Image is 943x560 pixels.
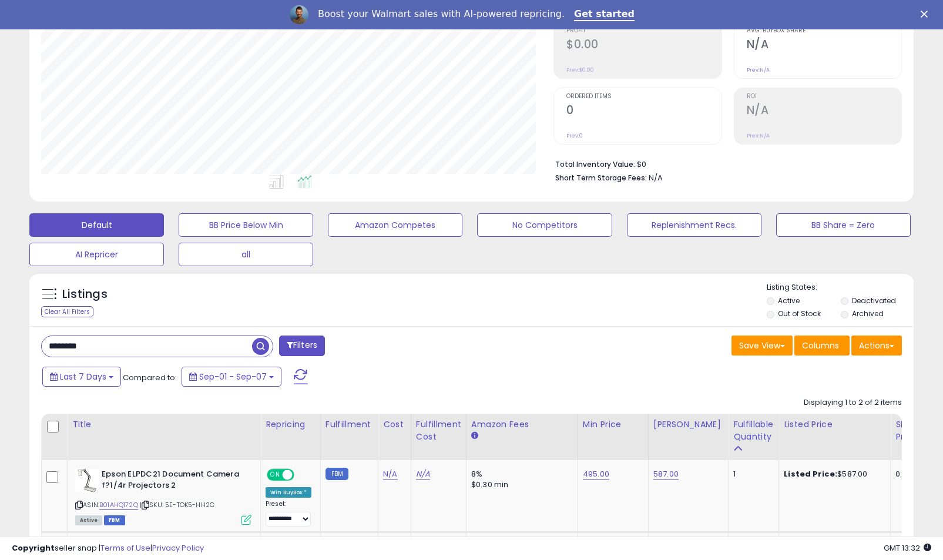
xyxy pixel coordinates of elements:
small: Prev: $0.00 [566,66,594,73]
span: 2025-09-17 13:32 GMT [884,542,931,554]
span: Columns [802,340,839,351]
div: Ship Price [895,418,919,443]
a: 495.00 [583,468,609,480]
a: N/A [416,468,430,480]
small: FBM [325,468,348,480]
h2: N/A [747,38,901,53]
a: Privacy Policy [152,542,204,554]
div: 0.00 [895,469,915,479]
label: Out of Stock [778,308,821,318]
button: Last 7 Days [42,367,121,387]
div: Fulfillment [325,418,373,431]
div: Repricing [266,418,316,431]
b: Epson ELPDC21 Document Camera f?1/4r Projectors 2 [102,469,244,494]
p: Listing States: [767,282,914,293]
div: Fulfillment Cost [416,418,461,443]
div: Cost [383,418,406,431]
a: 587.00 [653,468,679,480]
a: Terms of Use [100,542,150,554]
div: [PERSON_NAME] [653,418,723,431]
small: Prev: N/A [747,66,770,73]
a: Get started [574,8,635,21]
div: Preset: [266,500,311,527]
b: Total Inventory Value: [555,159,635,169]
div: 8% [471,469,569,479]
div: Amazon Fees [471,418,573,431]
button: Sep-01 - Sep-07 [182,367,281,387]
a: N/A [383,468,397,480]
span: OFF [293,470,311,480]
span: Profit [566,28,721,34]
div: Fulfillable Quantity [733,418,774,443]
h2: 0 [566,103,721,119]
span: N/A [649,172,663,183]
span: Sep-01 - Sep-07 [199,371,267,383]
div: 1 [733,469,770,479]
button: Default [29,213,164,237]
button: Columns [794,336,850,356]
div: $0.30 min [471,479,569,490]
b: Listed Price: [784,468,837,479]
button: Replenishment Recs. [627,213,761,237]
button: Amazon Competes [328,213,462,237]
div: Listed Price [784,418,885,431]
h5: Listings [62,286,108,303]
div: ASIN: [75,469,251,524]
span: ON [268,470,283,480]
label: Archived [852,308,884,318]
span: | SKU: 5E-TOK5-HH2C [140,500,214,509]
span: Last 7 Days [60,371,106,383]
div: Close [921,11,932,18]
span: Compared to: [123,372,177,383]
li: $0 [555,156,893,170]
div: seller snap | | [12,543,204,554]
img: 311VzHGUFXL._SL40_.jpg [75,469,99,492]
button: BB Price Below Min [179,213,313,237]
small: Prev: 0 [566,132,583,139]
div: $587.00 [784,469,881,479]
span: FBM [104,515,125,525]
span: ROI [747,93,901,100]
small: Amazon Fees. [471,431,478,441]
span: All listings currently available for purchase on Amazon [75,515,102,525]
img: Profile image for Adrian [290,5,308,24]
div: Min Price [583,418,643,431]
div: Displaying 1 to 2 of 2 items [804,397,902,408]
strong: Copyright [12,542,55,554]
div: Boost your Walmart sales with AI-powered repricing. [318,8,565,20]
div: Clear All Filters [41,306,93,317]
button: all [179,243,313,266]
button: Save View [731,336,793,356]
button: No Competitors [477,213,612,237]
span: Avg. Buybox Share [747,28,901,34]
span: Ordered Items [566,93,721,100]
div: Title [72,418,256,431]
a: B01AHQ172Q [99,500,138,510]
button: BB Share = Zero [776,213,911,237]
h2: $0.00 [566,38,721,53]
label: Deactivated [852,296,896,306]
h2: N/A [747,103,901,119]
label: Active [778,296,800,306]
button: Actions [851,336,902,356]
small: Prev: N/A [747,132,770,139]
button: AI Repricer [29,243,164,266]
div: Win BuyBox * [266,487,311,498]
b: Short Term Storage Fees: [555,173,647,183]
button: Filters [279,336,325,356]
